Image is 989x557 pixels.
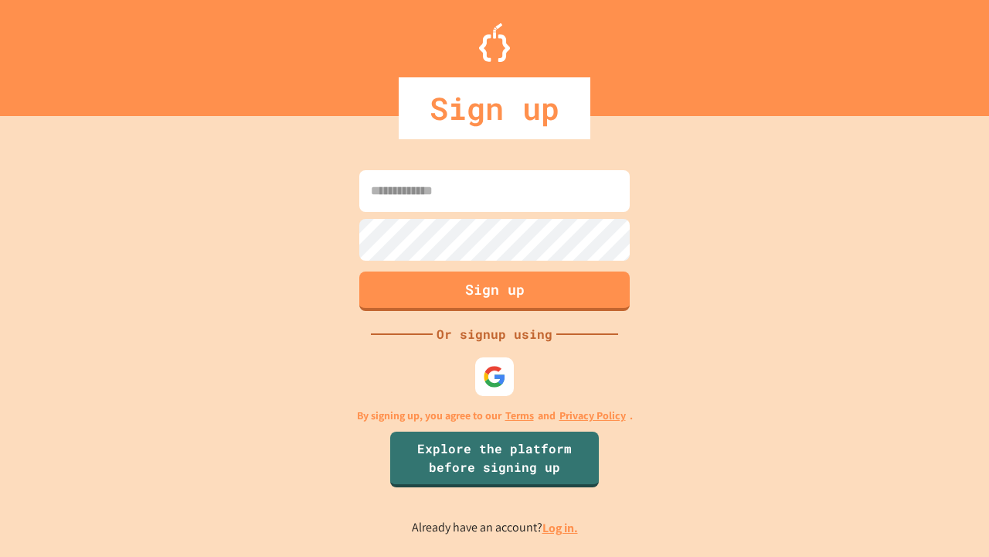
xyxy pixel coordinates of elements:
[357,408,633,424] p: By signing up, you agree to our and .
[542,520,578,536] a: Log in.
[559,408,626,424] a: Privacy Policy
[433,325,556,343] div: Or signup using
[483,365,506,388] img: google-icon.svg
[479,23,510,62] img: Logo.svg
[399,77,590,139] div: Sign up
[390,432,599,487] a: Explore the platform before signing up
[412,518,578,538] p: Already have an account?
[505,408,534,424] a: Terms
[359,272,630,311] button: Sign up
